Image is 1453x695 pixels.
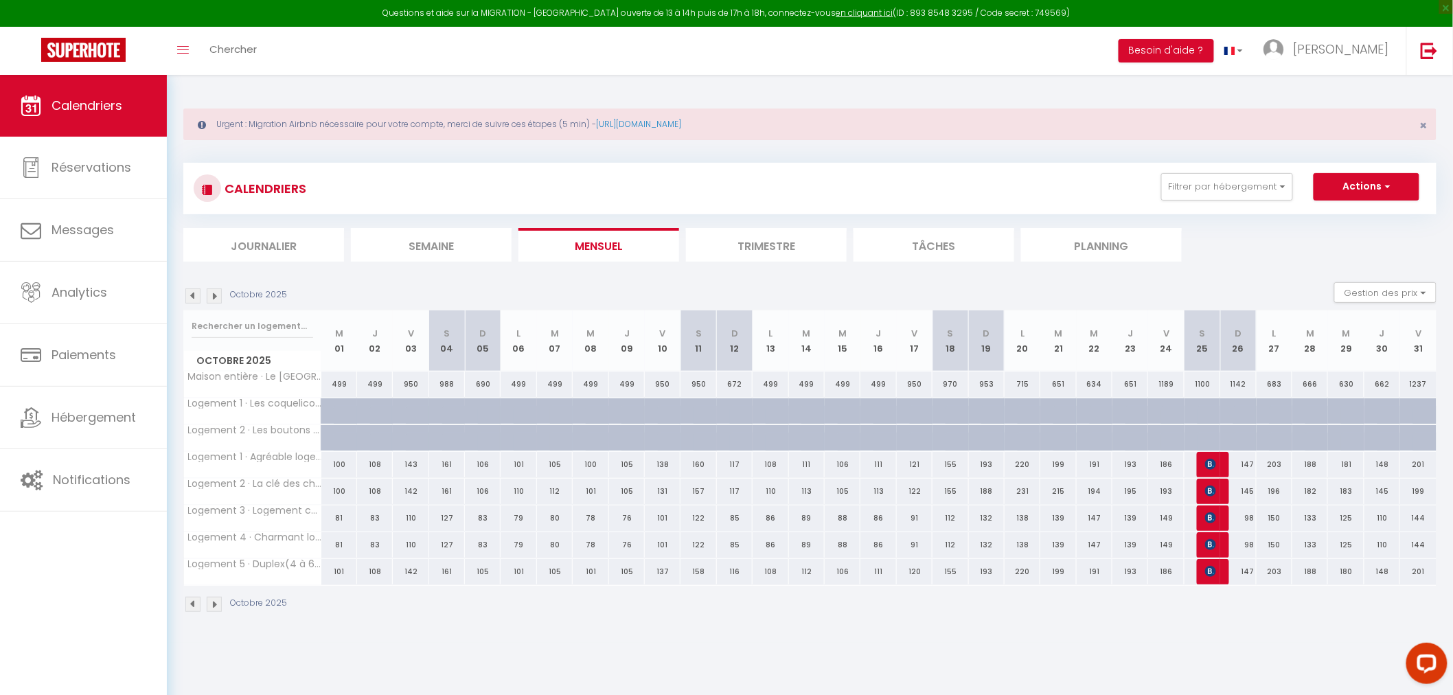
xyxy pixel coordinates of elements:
[717,310,753,372] th: 12
[1364,559,1400,584] div: 148
[1205,451,1217,477] span: [PERSON_NAME]
[209,42,257,56] span: Chercher
[825,532,860,558] div: 88
[573,479,608,504] div: 101
[1005,532,1040,558] div: 138
[1257,559,1292,584] div: 203
[933,310,968,372] th: 18
[911,327,917,340] abbr: V
[1020,327,1025,340] abbr: L
[1257,372,1292,397] div: 683
[1161,173,1293,201] button: Filtrer par hébergement
[393,310,428,372] th: 03
[186,452,323,462] span: Logement 1 · Agréable logement(4 à 6 personnes)~Zoo de [GEOGRAPHIC_DATA]
[789,452,825,477] div: 111
[789,372,825,397] div: 499
[680,310,716,372] th: 11
[501,310,536,372] th: 06
[860,372,896,397] div: 499
[573,505,608,531] div: 78
[1292,505,1328,531] div: 133
[717,452,753,477] div: 117
[573,372,608,397] div: 499
[321,372,357,397] div: 499
[1040,310,1076,372] th: 21
[836,7,893,19] a: en cliquant ici
[717,372,753,397] div: 672
[186,505,323,516] span: Logement 3 · Logement cosy~Climatisé~Zoo de Beauval
[573,310,608,372] th: 08
[983,327,990,340] abbr: D
[429,479,465,504] div: 161
[1400,505,1437,531] div: 144
[860,452,896,477] div: 111
[1306,327,1314,340] abbr: M
[1148,505,1184,531] div: 149
[1400,372,1437,397] div: 1237
[335,327,343,340] abbr: M
[825,559,860,584] div: 106
[753,559,788,584] div: 108
[680,452,716,477] div: 160
[372,327,378,340] abbr: J
[948,327,954,340] abbr: S
[969,505,1005,531] div: 132
[1415,327,1421,340] abbr: V
[609,452,645,477] div: 105
[1253,27,1406,75] a: ... [PERSON_NAME]
[1077,310,1112,372] th: 22
[393,532,428,558] div: 110
[357,559,393,584] div: 108
[1040,372,1076,397] div: 651
[969,479,1005,504] div: 188
[501,372,536,397] div: 499
[897,532,933,558] div: 91
[1148,559,1184,584] div: 186
[357,505,393,531] div: 83
[680,532,716,558] div: 122
[1421,42,1438,59] img: logout
[969,532,1005,558] div: 132
[803,327,811,340] abbr: M
[41,38,126,62] img: Super Booking
[1112,505,1148,531] div: 139
[1292,452,1328,477] div: 188
[551,327,559,340] abbr: M
[1163,327,1169,340] abbr: V
[1112,310,1148,372] th: 23
[501,505,536,531] div: 79
[537,505,573,531] div: 80
[609,479,645,504] div: 105
[1148,452,1184,477] div: 186
[1364,310,1400,372] th: 30
[897,559,933,584] div: 120
[393,452,428,477] div: 143
[1257,479,1292,504] div: 196
[860,479,896,504] div: 113
[696,327,702,340] abbr: S
[933,532,968,558] div: 112
[897,372,933,397] div: 950
[1400,452,1437,477] div: 201
[789,559,825,584] div: 112
[321,559,357,584] div: 101
[1257,452,1292,477] div: 203
[1328,559,1364,584] div: 180
[596,118,681,130] a: [URL][DOMAIN_NAME]
[645,532,680,558] div: 101
[731,327,738,340] abbr: D
[1005,372,1040,397] div: 715
[1205,558,1217,584] span: [PERSON_NAME]
[753,372,788,397] div: 499
[357,452,393,477] div: 108
[465,479,501,504] div: 106
[860,532,896,558] div: 86
[1112,452,1148,477] div: 193
[186,372,323,382] span: Maison entière · Le [GEOGRAPHIC_DATA] avec salle de réception
[1055,327,1063,340] abbr: M
[230,597,287,610] p: Octobre 2025
[1220,452,1256,477] div: 147
[1400,310,1437,372] th: 31
[1040,559,1076,584] div: 199
[321,310,357,372] th: 01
